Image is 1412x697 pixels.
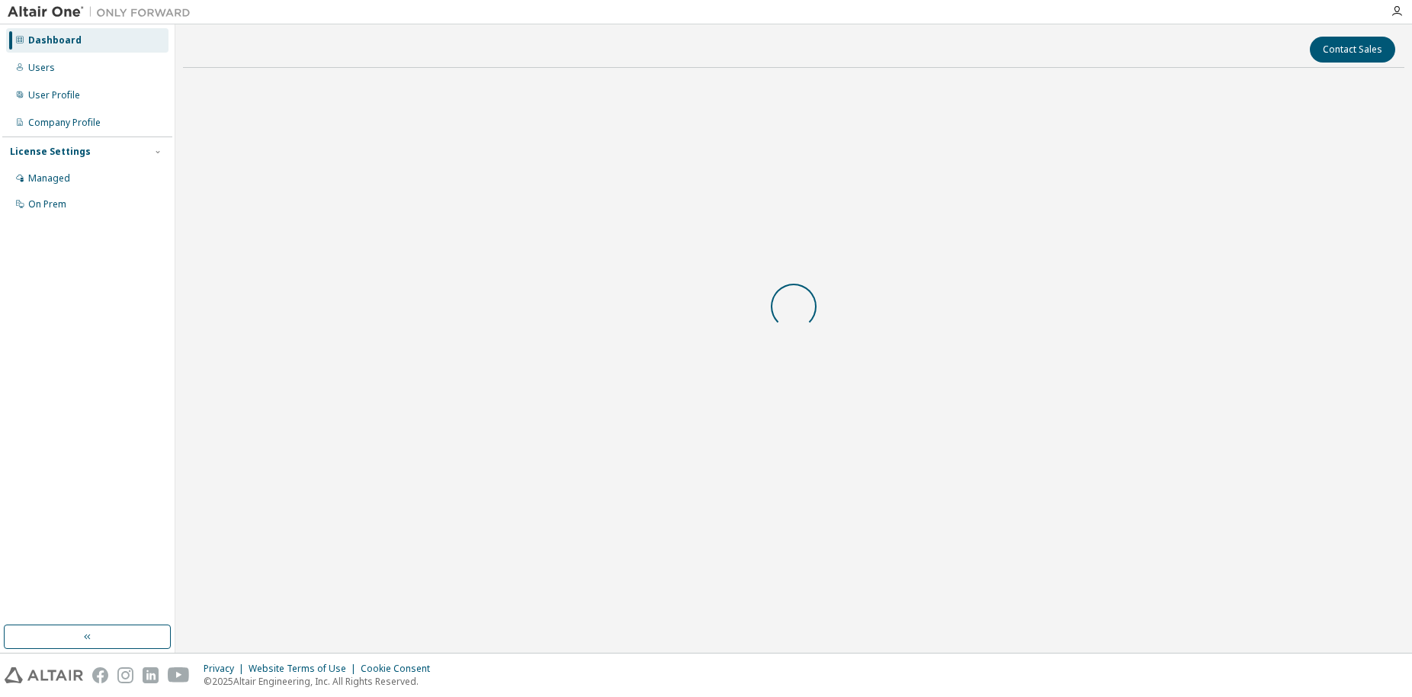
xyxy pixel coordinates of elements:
img: altair_logo.svg [5,667,83,683]
img: Altair One [8,5,198,20]
div: Website Terms of Use [249,663,361,675]
div: Company Profile [28,117,101,129]
img: facebook.svg [92,667,108,683]
div: On Prem [28,198,66,210]
div: Cookie Consent [361,663,439,675]
button: Contact Sales [1310,37,1395,63]
p: © 2025 Altair Engineering, Inc. All Rights Reserved. [204,675,439,688]
img: linkedin.svg [143,667,159,683]
div: Dashboard [28,34,82,47]
img: youtube.svg [168,667,190,683]
div: Managed [28,172,70,185]
div: Users [28,62,55,74]
div: License Settings [10,146,91,158]
img: instagram.svg [117,667,133,683]
div: User Profile [28,89,80,101]
div: Privacy [204,663,249,675]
